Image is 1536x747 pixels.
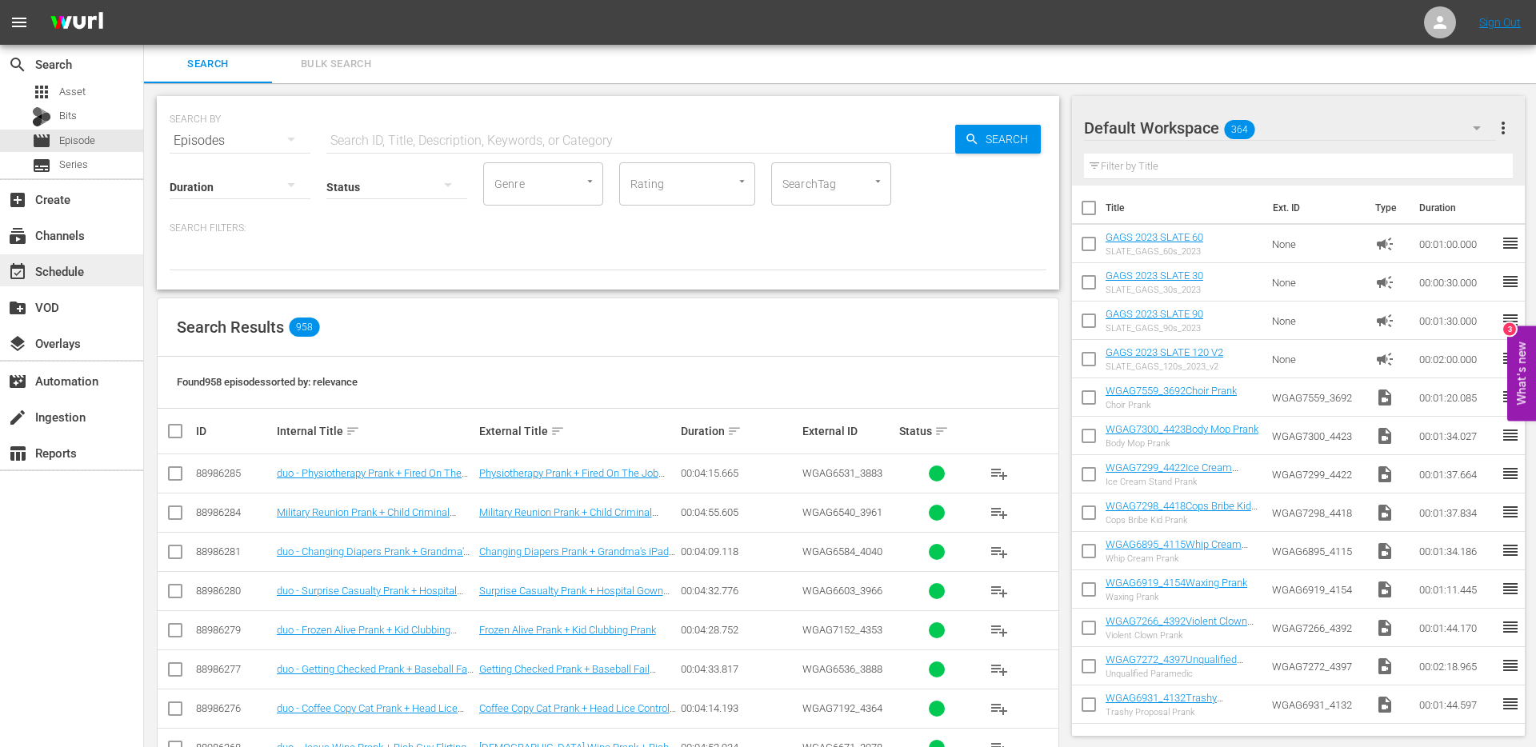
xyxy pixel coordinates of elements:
span: playlist_add [990,581,1009,601]
th: Ext. ID [1263,186,1366,230]
span: WGAG6603_3966 [802,585,882,597]
span: Found 958 episodes sorted by: relevance [177,376,358,388]
span: Bits [59,108,77,124]
div: 88986279 [196,624,272,636]
div: Body Mop Prank [1106,438,1258,449]
span: Search Results [177,318,284,337]
div: 88986277 [196,663,272,675]
button: Open [582,174,598,189]
td: WGAG7266_4392 [1266,609,1370,647]
span: reorder [1501,541,1520,560]
span: Asset [59,84,86,100]
span: Video [1375,388,1394,407]
span: reorder [1501,234,1520,253]
div: Waxing Prank [1106,592,1247,602]
a: WGAG6919_4154Waxing Prank [1106,577,1247,589]
span: more_vert [1494,118,1513,138]
span: sort [550,424,565,438]
span: 958 [289,318,319,337]
a: GAGS 2023 SLATE 90 [1106,308,1203,320]
span: Bulk Search [282,55,390,74]
span: reorder [1501,310,1520,330]
button: playlist_add [980,493,1018,532]
div: 3 [1503,323,1516,336]
span: Asset [32,82,51,102]
span: Automation [8,372,27,391]
div: External ID [802,425,894,437]
span: menu [10,13,29,32]
div: Duration [681,421,798,441]
div: Status [899,421,975,441]
div: Episodes [170,118,310,163]
span: Video [1375,541,1394,561]
td: 00:01:44.597 [1413,685,1501,724]
div: 88986276 [196,702,272,714]
span: reorder [1501,617,1520,637]
div: SLATE_GAGS_60s_2023 [1106,246,1203,257]
th: Title [1106,186,1263,230]
a: WGAG7266_4392Violent Clown Prank [1106,615,1254,639]
a: WGAG6931_4132Trashy Proposal Prank [1106,692,1223,716]
a: WGAG7272_4397Unqualified Paramedic [1106,653,1243,677]
span: sort [727,424,742,438]
td: WGAG6895_4115 [1266,532,1370,570]
button: playlist_add [980,572,1018,610]
a: WGAG7300_4423Body Mop Prank [1106,423,1258,435]
span: playlist_add [990,503,1009,522]
div: 00:04:09.118 [681,545,798,557]
td: 00:01:30.000 [1413,302,1501,340]
div: 88986285 [196,467,272,479]
span: Video [1375,618,1394,637]
span: playlist_add [990,542,1009,561]
span: sort [934,424,949,438]
button: playlist_add [980,689,1018,728]
td: WGAG7299_4422 [1266,455,1370,493]
td: WGAG7559_3692 [1266,378,1370,417]
a: Surprise Casualty Prank + Hospital Gown Prank [479,585,670,609]
td: 00:01:34.186 [1413,532,1501,570]
span: playlist_add [990,660,1009,679]
img: ans4CAIJ8jUAAAAAAAAAAAAAAAAAAAAAAAAgQb4GAAAAAAAAAAAAAAAAAAAAAAAAJMjXAAAAAAAAAAAAAAAAAAAAAAAAgAT5G... [38,4,115,42]
span: 364 [1224,113,1254,146]
span: Search [8,55,27,74]
a: Physiotherapy Prank + Fired On The Job Prank [479,467,665,491]
button: Open [870,174,886,189]
span: Episode [59,133,95,149]
td: 00:00:30.000 [1413,263,1501,302]
div: External Title [479,421,677,441]
span: playlist_add [990,464,1009,483]
td: None [1266,225,1370,263]
span: Ad [1375,273,1394,292]
div: Unqualified Paramedic [1106,669,1259,679]
td: WGAG6919_4154 [1266,570,1370,609]
div: 00:04:33.817 [681,663,798,675]
span: reorder [1501,387,1520,406]
div: 88986281 [196,545,272,557]
span: WGAG6531_3883 [802,467,882,479]
a: WGAG6895_4115Whip Cream Prank [1106,538,1248,562]
div: ID [196,425,272,437]
a: Sign Out [1479,16,1521,29]
a: duo - Surprise Casualty Prank + Hospital Gown Prank [277,585,463,609]
td: WGAG7300_4423 [1266,417,1370,455]
span: Ingestion [8,408,27,427]
div: SLATE_GAGS_90s_2023 [1106,323,1203,334]
div: 00:04:55.605 [681,506,798,518]
span: reorder [1501,656,1520,675]
span: WGAG7152_4353 [802,624,882,636]
span: reorder [1501,425,1520,445]
a: GAGS 2023 SLATE 30 [1106,270,1203,282]
span: Search [979,125,1041,154]
a: duo - Getting Checked Prank + Baseball Fail Prank [277,663,474,687]
td: WGAG7298_4418 [1266,493,1370,532]
div: Choir Prank [1106,400,1237,410]
a: Military Reunion Prank + Child Criminal Prank [277,506,456,530]
a: duo - Frozen Alive Prank + Kid Clubbing Prank [277,624,457,648]
td: 00:01:37.834 [1413,493,1501,532]
div: Trashy Proposal Prank [1106,707,1259,717]
a: Frozen Alive Prank + Kid Clubbing Prank [479,624,656,636]
span: Video [1375,465,1394,484]
span: Schedule [8,262,27,282]
div: Violent Clown Prank [1106,630,1259,641]
td: 00:01:11.445 [1413,570,1501,609]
